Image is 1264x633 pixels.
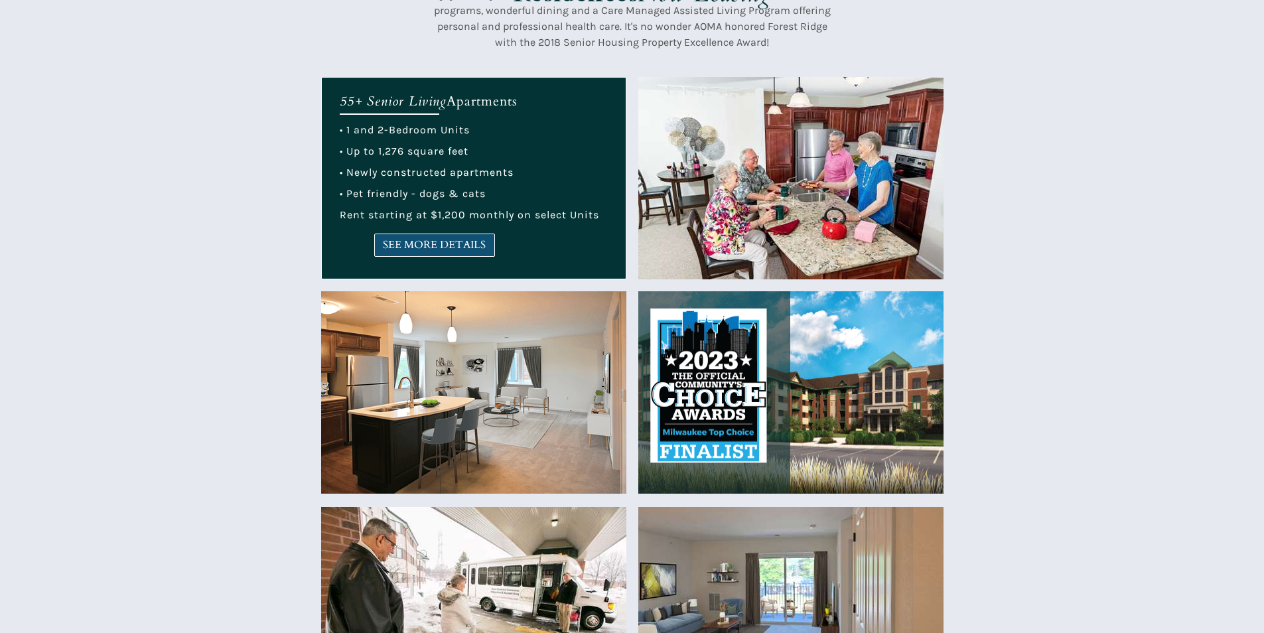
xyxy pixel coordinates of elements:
span: • Newly constructed apartments [340,166,514,178]
span: Apartments [447,92,518,110]
span: • 1 and 2-Bedroom Units [340,123,470,136]
span: • Up to 1,276 square feet [340,145,468,157]
em: 55+ Senior Living [340,92,447,110]
span: • Pet friendly - dogs & cats [340,187,486,200]
span: Rent starting at $1,200 monthly on select Units [340,208,599,221]
span: SEE MORE DETAILS [375,239,494,251]
a: SEE MORE DETAILS [374,234,495,257]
